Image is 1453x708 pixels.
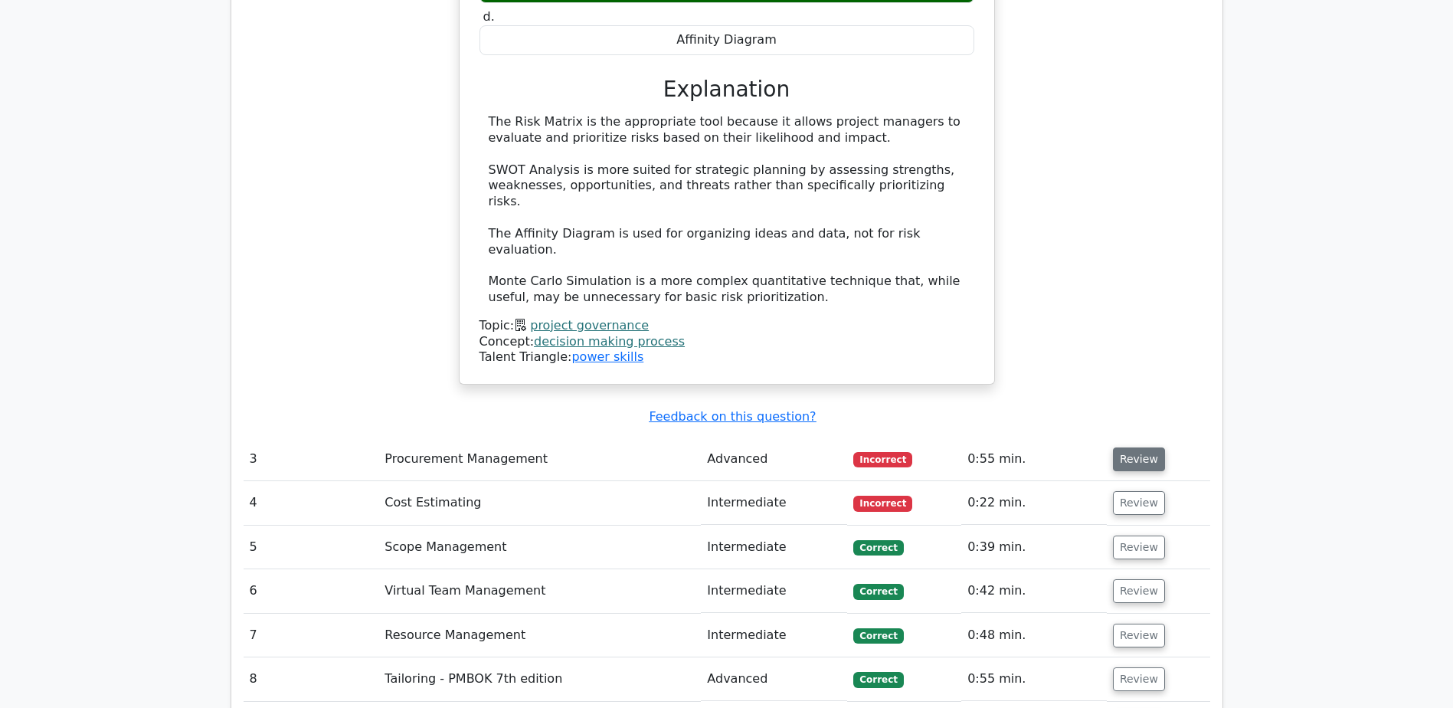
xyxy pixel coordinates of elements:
[479,318,974,365] div: Talent Triangle:
[534,334,685,349] a: decision making process
[961,438,1107,481] td: 0:55 min.
[479,334,974,350] div: Concept:
[1113,624,1165,647] button: Review
[961,481,1107,525] td: 0:22 min.
[1113,579,1165,603] button: Review
[244,438,379,481] td: 3
[244,657,379,701] td: 8
[701,614,847,657] td: Intermediate
[378,481,701,525] td: Cost Estimating
[244,614,379,657] td: 7
[1113,491,1165,515] button: Review
[244,569,379,613] td: 6
[489,114,965,306] div: The Risk Matrix is the appropriate tool because it allows project managers to evaluate and priori...
[479,25,974,55] div: Affinity Diagram
[701,481,847,525] td: Intermediate
[853,628,903,644] span: Correct
[701,438,847,481] td: Advanced
[530,318,649,333] a: project governance
[378,614,701,657] td: Resource Management
[244,481,379,525] td: 4
[489,77,965,103] h3: Explanation
[961,657,1107,701] td: 0:55 min.
[961,614,1107,657] td: 0:48 min.
[244,526,379,569] td: 5
[853,452,912,467] span: Incorrect
[483,9,495,24] span: d.
[853,496,912,511] span: Incorrect
[378,526,701,569] td: Scope Management
[378,438,701,481] td: Procurement Management
[1113,447,1165,471] button: Review
[961,569,1107,613] td: 0:42 min.
[378,657,701,701] td: Tailoring - PMBOK 7th edition
[571,349,643,364] a: power skills
[701,657,847,701] td: Advanced
[1113,667,1165,691] button: Review
[701,569,847,613] td: Intermediate
[479,318,974,334] div: Topic:
[701,526,847,569] td: Intermediate
[649,409,816,424] a: Feedback on this question?
[961,526,1107,569] td: 0:39 min.
[853,672,903,687] span: Correct
[1113,536,1165,559] button: Review
[853,584,903,599] span: Correct
[853,540,903,556] span: Correct
[378,569,701,613] td: Virtual Team Management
